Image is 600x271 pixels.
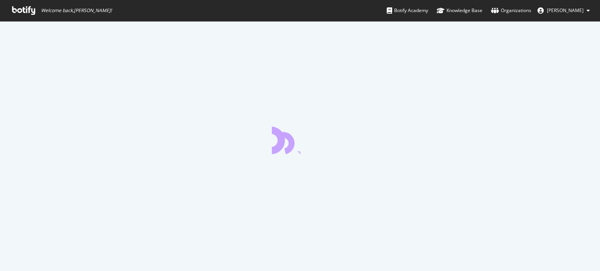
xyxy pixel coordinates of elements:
[41,7,112,14] span: Welcome back, [PERSON_NAME] !
[531,4,596,17] button: [PERSON_NAME]
[437,7,482,14] div: Knowledge Base
[387,7,428,14] div: Botify Academy
[272,126,328,154] div: animation
[547,7,584,14] span: Tom Duncombe
[491,7,531,14] div: Organizations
